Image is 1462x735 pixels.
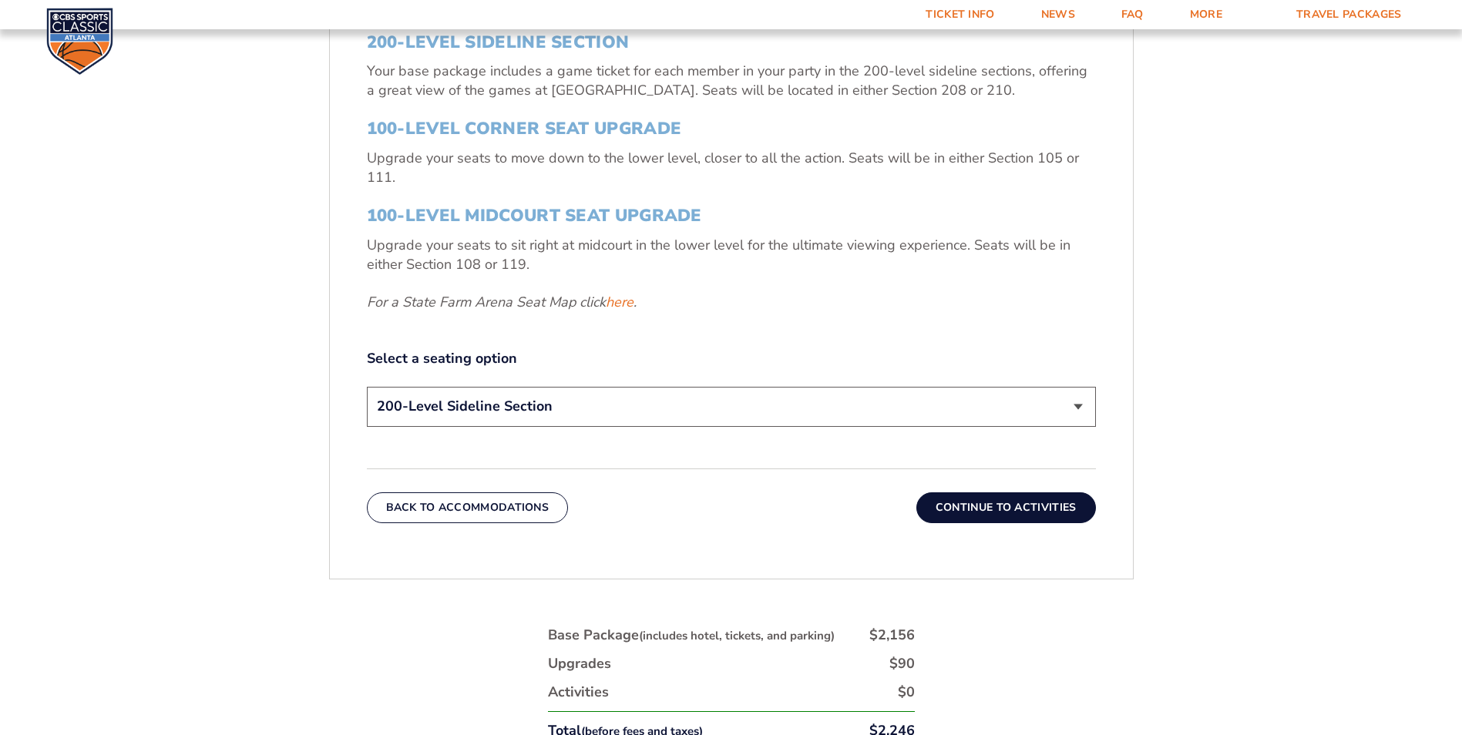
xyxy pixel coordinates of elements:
button: Back To Accommodations [367,492,569,523]
label: Select a seating option [367,349,1096,368]
div: $90 [889,654,915,673]
img: CBS Sports Classic [46,8,113,75]
p: Upgrade your seats to sit right at midcourt in the lower level for the ultimate viewing experienc... [367,236,1096,274]
button: Continue To Activities [916,492,1096,523]
div: Upgrades [548,654,611,673]
em: For a State Farm Arena Seat Map click . [367,293,637,311]
p: Upgrade your seats to move down to the lower level, closer to all the action. Seats will be in ei... [367,149,1096,187]
div: Base Package [548,626,835,645]
p: Your base package includes a game ticket for each member in your party in the 200-level sideline ... [367,62,1096,100]
a: here [606,293,634,312]
div: $2,156 [869,626,915,645]
small: (includes hotel, tickets, and parking) [639,628,835,643]
h3: 100-Level Corner Seat Upgrade [367,119,1096,139]
div: Activities [548,683,609,702]
div: $0 [898,683,915,702]
h3: 100-Level Midcourt Seat Upgrade [367,206,1096,226]
h3: 200-Level Sideline Section [367,32,1096,52]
